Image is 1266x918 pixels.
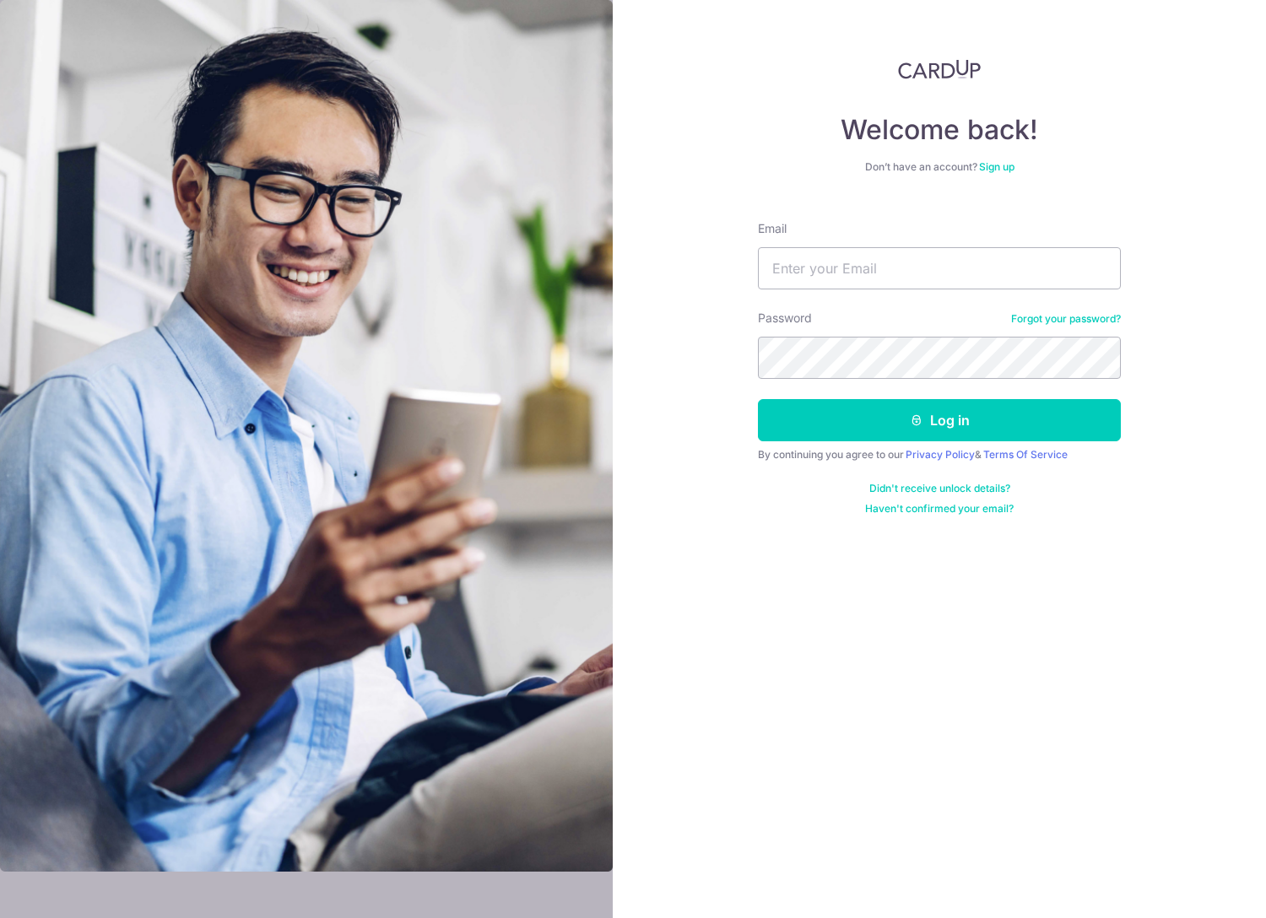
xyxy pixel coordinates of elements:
h4: Welcome back! [758,113,1121,147]
label: Password [758,310,812,327]
a: Forgot your password? [1011,312,1121,326]
label: Email [758,220,787,237]
a: Terms Of Service [983,448,1068,461]
img: CardUp Logo [898,59,981,79]
a: Privacy Policy [906,448,975,461]
div: Don’t have an account? [758,160,1121,174]
a: Sign up [979,160,1014,173]
a: Haven't confirmed your email? [865,502,1014,516]
button: Log in [758,399,1121,441]
a: Didn't receive unlock details? [869,482,1010,495]
input: Enter your Email [758,247,1121,289]
div: By continuing you agree to our & [758,448,1121,462]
